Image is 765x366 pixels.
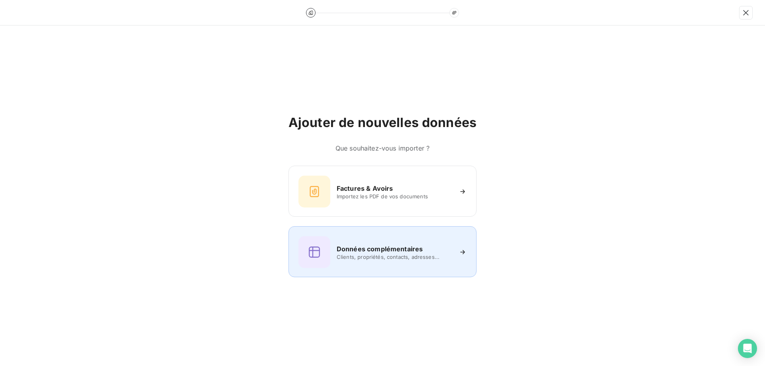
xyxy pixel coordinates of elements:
[337,244,423,254] h6: Données complémentaires
[738,339,757,358] div: Open Intercom Messenger
[337,254,452,260] span: Clients, propriétés, contacts, adresses...
[337,193,452,200] span: Importez les PDF de vos documents
[337,184,393,193] h6: Factures & Avoirs
[288,143,477,153] h6: Que souhaitez-vous importer ?
[288,115,477,131] h2: Ajouter de nouvelles données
